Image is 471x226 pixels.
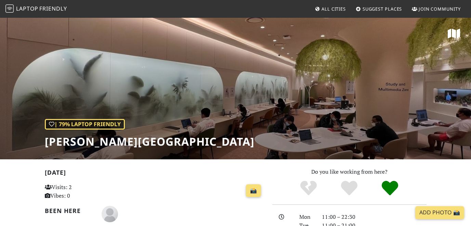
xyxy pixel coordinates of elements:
[5,4,14,13] img: LaptopFriendly
[322,6,346,12] span: All Cities
[45,169,264,179] h2: [DATE]
[16,5,38,12] span: Laptop
[288,180,329,197] div: No
[102,210,118,217] span: Dennis Wollersheim
[415,206,464,219] a: Add Photo 📸
[369,180,410,197] div: Definitely!
[246,184,261,197] a: 📸
[312,3,349,15] a: All Cities
[5,3,67,15] a: LaptopFriendly LaptopFriendly
[45,207,93,214] h2: Been here
[45,135,254,148] h1: [PERSON_NAME][GEOGRAPHIC_DATA]
[102,206,118,222] img: blank-535327c66bd565773addf3077783bbfce4b00ec00e9fd257753287c682c7fa38.png
[272,168,427,176] p: Do you like working from here?
[353,3,405,15] a: Suggest Places
[329,180,370,197] div: Yes
[45,119,125,130] div: | 79% Laptop Friendly
[409,3,463,15] a: Join Community
[45,183,113,200] p: Visits: 2 Vibes: 0
[295,213,318,222] div: Mon
[363,6,402,12] span: Suggest Places
[39,5,67,12] span: Friendly
[419,6,461,12] span: Join Community
[318,213,431,222] div: 11:00 – 22:30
